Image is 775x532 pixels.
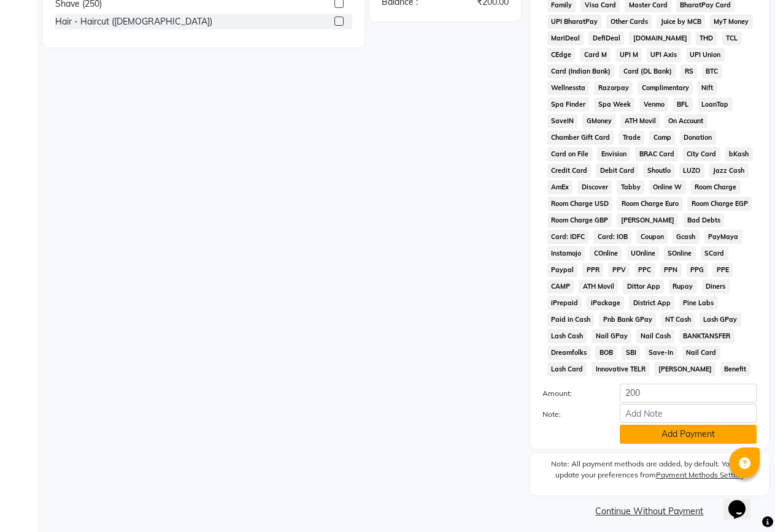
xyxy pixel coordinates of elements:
span: Pine Labs [679,296,718,310]
span: Card (Indian Bank) [547,64,615,78]
span: DefiDeal [588,31,624,45]
span: PPV [608,263,630,277]
label: Amount: [533,388,611,399]
span: Nail GPay [592,329,631,343]
span: UPI M [615,48,642,62]
span: PPR [582,263,603,277]
span: Dittor App [623,279,664,294]
span: Innovative TELR [592,362,649,376]
a: Continue Without Payment [533,505,766,518]
span: PPC [634,263,655,277]
span: PPE [712,263,733,277]
span: Lash Card [547,362,587,376]
label: Note: [533,409,611,420]
span: Venmo [639,97,668,112]
span: iPackage [587,296,624,310]
span: Wellnessta [547,81,590,95]
span: BOB [595,346,617,360]
span: Credit Card [547,164,592,178]
span: Debit Card [596,164,638,178]
span: BTC [702,64,722,78]
span: AmEx [547,180,573,194]
span: CAMP [547,279,574,294]
span: PPN [660,263,682,277]
span: THD [696,31,717,45]
span: Rupay [669,279,697,294]
span: Coupon [636,230,668,244]
div: Hair - Haircut ([DEMOGRAPHIC_DATA]) [55,15,212,28]
span: UPI BharatPay [547,15,602,29]
span: Diners [702,279,730,294]
span: BANKTANSFER [679,329,735,343]
span: Donation [680,131,716,145]
span: Spa Finder [547,97,590,112]
span: TCL [722,31,742,45]
span: COnline [590,246,622,260]
span: Dreamfolks [547,346,591,360]
span: Card M [580,48,611,62]
span: [DOMAIN_NAME] [629,31,691,45]
span: Paypal [547,263,578,277]
span: Chamber Gift Card [547,131,614,145]
span: NT Cash [661,313,695,327]
span: [PERSON_NAME] [617,213,678,227]
span: Card: IOB [593,230,631,244]
span: SOnline [664,246,696,260]
span: Card (DL Bank) [619,64,676,78]
span: BFL [673,97,693,112]
span: Instamojo [547,246,585,260]
span: Bad Debts [683,213,724,227]
span: LUZO [679,164,704,178]
span: CEdge [547,48,576,62]
span: District App [629,296,674,310]
span: Spa Week [594,97,634,112]
span: iPrepaid [547,296,582,310]
span: PPG [687,263,708,277]
span: Nail Card [682,346,720,360]
span: Benefit [720,362,750,376]
span: Comp [649,131,675,145]
span: MariDeal [547,31,584,45]
span: SCard [701,246,728,260]
label: Note: All payment methods are added, by default. You can update your preferences from [542,458,757,485]
iframe: chat widget [723,483,763,520]
span: UOnline [627,246,659,260]
span: On Account [665,114,708,128]
span: SaveIN [547,114,578,128]
span: UPI Axis [647,48,681,62]
span: Shoutlo [643,164,674,178]
span: Complimentary [638,81,693,95]
span: SBI [622,346,640,360]
span: Gcash [673,230,700,244]
span: Online W [649,180,686,194]
span: Discover [577,180,612,194]
span: ATH Movil [579,279,618,294]
span: Juice by MCB [657,15,705,29]
span: Card: IDFC [547,230,589,244]
span: Lash Cash [547,329,587,343]
span: Pnb Bank GPay [599,313,656,327]
button: Add Payment [620,425,757,444]
span: PayMaya [704,230,742,244]
label: Payment Methods Setting [656,469,744,481]
span: Room Charge [691,180,741,194]
span: RS [681,64,697,78]
span: Lash GPay [700,313,741,327]
span: LoanTap [698,97,733,112]
span: City Card [683,147,720,161]
span: BRAC Card [635,147,678,161]
span: Card on File [547,147,593,161]
span: Nift [698,81,717,95]
span: Trade [619,131,644,145]
input: Add Note [620,404,757,423]
span: Save-In [645,346,677,360]
span: Room Charge Euro [617,197,682,211]
span: Envision [597,147,630,161]
span: Nail Cash [636,329,674,343]
span: Room Charge EGP [687,197,752,211]
span: Room Charge GBP [547,213,612,227]
span: Room Charge USD [547,197,613,211]
span: Other Cards [606,15,652,29]
input: Amount [620,384,757,403]
span: MyT Money [710,15,753,29]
